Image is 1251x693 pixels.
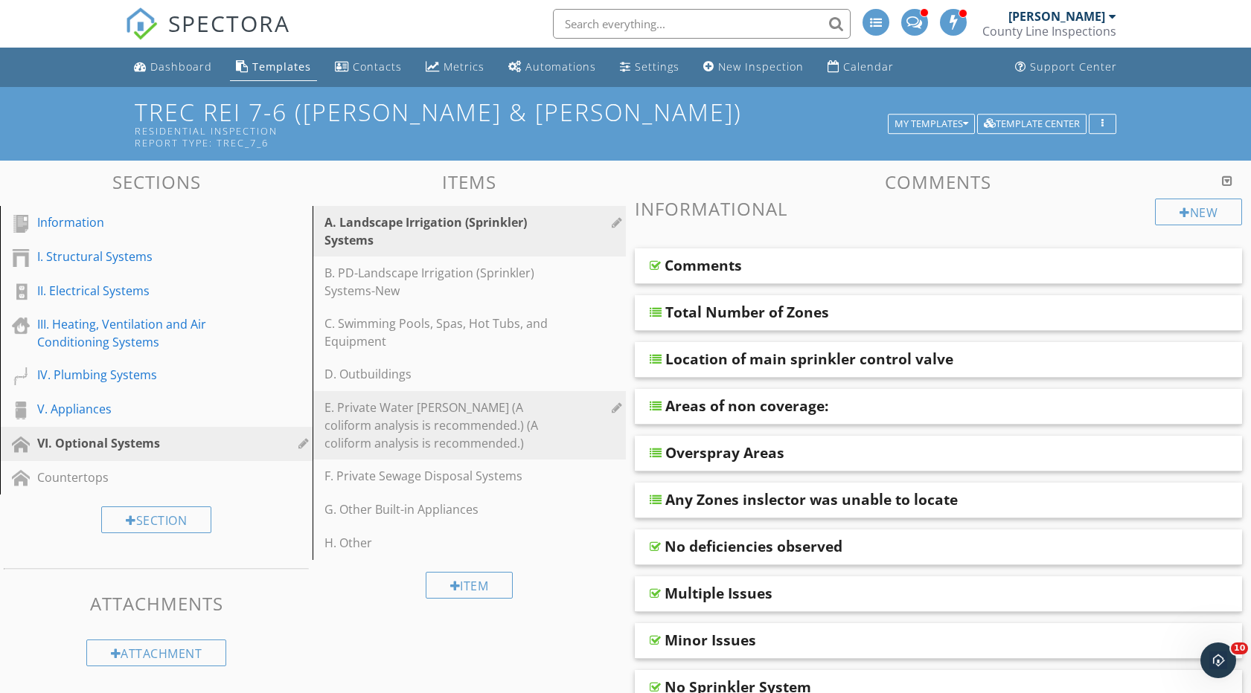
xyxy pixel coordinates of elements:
[150,59,212,74] div: Dashboard
[135,137,893,149] div: Report Type: TREC_7_6
[614,54,685,81] a: Settings
[982,24,1116,39] div: County Line Inspections
[324,365,562,383] div: D. Outbuildings
[697,54,810,81] a: New Inspection
[665,257,742,274] div: Comments
[353,59,402,74] div: Contacts
[128,54,218,81] a: Dashboard
[37,400,242,418] div: V. Appliances
[420,54,490,81] a: Metrics
[718,59,804,74] div: New Inspection
[168,7,290,39] span: SPECTORA
[977,114,1087,135] button: Template Center
[324,264,562,300] div: B. PD-Landscape Irrigation (Sprinkler) Systems-New
[444,59,484,74] div: Metrics
[324,213,562,249] div: A. Landscape Irrigation (Sprinkler) Systems
[1200,642,1236,678] iframe: Intercom live chat
[329,54,408,81] a: Contacts
[324,399,562,452] div: E. Private Water [PERSON_NAME] (A coliform analysis is recommended.) (A coliform analysis is reco...
[635,199,1243,219] h3: Informational
[665,444,784,462] div: Overspray Areas
[977,116,1087,129] a: Template Center
[135,99,1116,149] h1: TREC REI 7-6 ([PERSON_NAME] & [PERSON_NAME])
[1009,54,1123,81] a: Support Center
[324,534,562,552] div: H. Other
[86,639,227,666] div: Attachment
[553,9,851,39] input: Search everything...
[37,366,242,384] div: IV. Plumbing Systems
[635,172,1243,192] h3: Comments
[822,54,900,81] a: Calendar
[665,584,772,602] div: Multiple Issues
[502,54,602,81] a: Automations (Advanced)
[1231,642,1248,654] span: 10
[101,506,211,533] div: Section
[665,631,756,649] div: Minor Issues
[665,397,828,415] div: Areas of non coverage:
[324,467,562,485] div: F. Private Sewage Disposal Systems
[324,315,562,350] div: C. Swimming Pools, Spas, Hot Tubs, and Equipment
[426,572,513,599] div: Item
[635,59,679,74] div: Settings
[525,59,596,74] div: Automations
[37,315,242,351] div: III. Heating, Ventilation and Air Conditioning Systems
[1030,59,1117,74] div: Support Center
[888,114,975,135] button: My Templates
[1008,9,1105,24] div: [PERSON_NAME]
[984,119,1080,129] div: Template Center
[125,20,290,51] a: SPECTORA
[37,213,242,231] div: Information
[665,303,829,321] div: Total Number of Zones
[230,54,317,81] a: Templates
[252,59,311,74] div: Templates
[313,172,625,192] h3: Items
[37,282,242,300] div: II. Electrical Systems
[895,119,968,129] div: My Templates
[37,248,242,265] div: I. Structural Systems
[665,350,953,368] div: Location of main sprinkler control valve
[665,491,958,509] div: Any Zones inslector was unable to locate
[665,538,842,555] div: No deficiencies observed
[1155,199,1242,225] div: New
[37,434,242,452] div: VI. Optional Systems
[135,125,893,137] div: Residential Inspection
[125,7,158,40] img: The Best Home Inspection Software - Spectora
[843,59,894,74] div: Calendar
[37,468,242,486] div: Countertops
[324,500,562,518] div: G. Other Built-in Appliances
